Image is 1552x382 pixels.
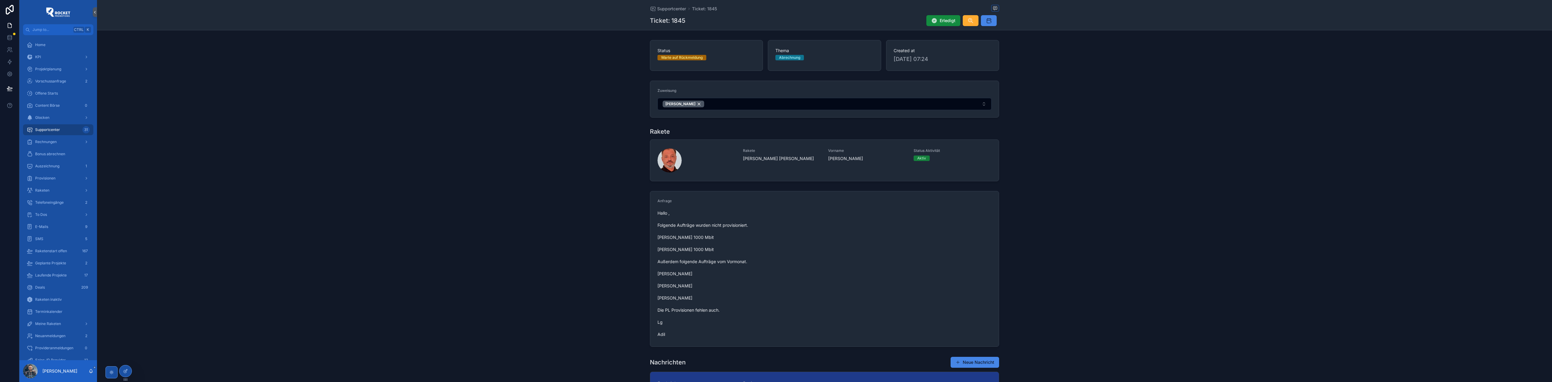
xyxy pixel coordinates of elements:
p: [PERSON_NAME] [42,368,77,374]
span: Auszeichnung [35,164,59,169]
button: Neue Nachricht [951,357,999,368]
div: 9 [82,223,90,230]
span: [PERSON_NAME] [PERSON_NAME] [743,156,821,162]
span: KPI [35,55,41,59]
a: Bonus abrechnen [23,149,93,159]
a: Rechnungen [23,136,93,147]
span: Meine Raketen [35,321,61,326]
button: Select Button [657,98,992,110]
span: SMS [35,236,43,241]
span: Provideranmeldungen [35,346,73,350]
span: Raketenstart offen [35,249,67,253]
a: Provideranmeldungen0 [23,343,93,354]
div: 2 [82,260,90,267]
span: Terminkalender [35,309,62,314]
span: Rakete [743,148,821,153]
a: Raketen [23,185,93,196]
div: 2 [82,78,90,85]
span: [PERSON_NAME] [665,102,695,106]
div: 0 [82,102,90,109]
span: Jump to... [32,27,71,32]
span: Content Börse [35,103,60,108]
a: Neuanmeldungen2 [23,330,93,341]
span: Erledigt [940,18,955,24]
div: 2 [82,332,90,340]
span: Provisionen [35,176,55,181]
span: Geplante Projekte [35,261,66,266]
span: To Dos [35,212,47,217]
span: Glocken [35,115,49,120]
div: Aktiv [917,156,926,161]
div: Warte auf Rückmeldung [661,55,703,60]
span: Vorname [828,148,906,153]
a: SMS5 [23,233,93,244]
a: Laufende Projekte17 [23,270,93,281]
a: Vorschussanfrage2 [23,76,93,87]
button: Unselect 21 [663,101,704,107]
a: Projektplanung [23,64,93,75]
h1: Nachrichten [650,358,686,367]
span: Supportcenter [35,127,60,132]
span: Vorschussanfrage [35,79,66,84]
a: Terminkalender [23,306,93,317]
a: To Dos [23,209,93,220]
h1: Ticket: 1845 [650,16,685,25]
a: Raketenstart offen167 [23,246,93,256]
span: [DATE] 07:24 [894,55,992,63]
a: Supportcenter [650,6,686,12]
div: 2 [82,199,90,206]
span: Status [657,48,755,54]
a: Sales-ID Provider12 [23,355,93,366]
span: Thema [775,48,873,54]
span: Sales-ID Provider [35,358,66,363]
h1: Rakete [650,127,670,136]
a: Auszeichnung1 [23,161,93,172]
a: Rakete[PERSON_NAME] [PERSON_NAME]Vorname[PERSON_NAME]Status AktivitätAktiv [650,140,999,181]
span: Anfrage [657,199,672,203]
div: 1 [82,163,90,170]
span: Created at [894,48,992,54]
a: Meine Raketen [23,318,93,329]
span: Home [35,42,45,47]
a: Geplante Projekte2 [23,258,93,269]
span: Telefoneingänge [35,200,64,205]
button: Erledigt [926,15,960,26]
a: E-Mails9 [23,221,93,232]
div: 12 [82,357,90,364]
a: KPI [23,52,93,62]
a: Ticket: 1845 [692,6,717,12]
button: Jump to...CtrlK [23,24,93,35]
a: Raketen inaktiv [23,294,93,305]
a: Content Börse0 [23,100,93,111]
div: 31 [82,126,90,133]
div: 5 [82,235,90,243]
span: Deals [35,285,45,290]
a: Glocken [23,112,93,123]
span: Projektplanung [35,67,61,72]
a: Deals209 [23,282,93,293]
span: Ctrl [73,27,84,33]
a: Telefoneingänge2 [23,197,93,208]
span: K [85,27,90,32]
img: App logo [46,7,70,17]
span: Neuanmeldungen [35,333,65,338]
div: 167 [80,247,90,255]
div: Abrechnung [779,55,800,60]
span: Raketen inaktiv [35,297,62,302]
span: Rechnungen [35,139,57,144]
a: Provisionen [23,173,93,184]
span: Status Aktivität [914,148,992,153]
span: Zuweisung [657,88,676,93]
span: Bonus abrechnen [35,152,65,156]
div: 0 [82,344,90,352]
a: Supportcenter31 [23,124,93,135]
div: 17 [82,272,90,279]
a: Home [23,39,93,50]
span: Offene Starts [35,91,58,96]
span: Raketen [35,188,49,193]
a: Offene Starts [23,88,93,99]
div: scrollable content [19,35,97,360]
div: 209 [79,284,90,291]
